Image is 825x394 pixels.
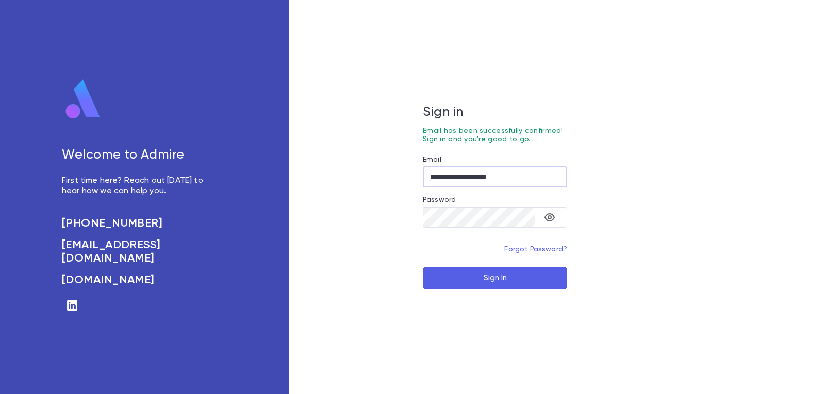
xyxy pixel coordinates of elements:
label: Password [423,196,456,204]
h5: Welcome to Admire [62,148,214,163]
button: Sign In [423,267,567,289]
a: Forgot Password? [504,246,567,253]
a: [DOMAIN_NAME] [62,273,214,287]
img: logo [62,79,104,120]
p: First time here? Reach out [DATE] to hear how we can help you. [62,176,214,196]
label: Email [423,156,441,164]
h5: Sign in [423,105,567,121]
a: [PHONE_NUMBER] [62,217,214,230]
button: toggle password visibility [539,207,560,228]
a: [EMAIL_ADDRESS][DOMAIN_NAME] [62,238,214,265]
p: Email has been successfully confirmed! Sign in and you're good to go. [423,127,567,143]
